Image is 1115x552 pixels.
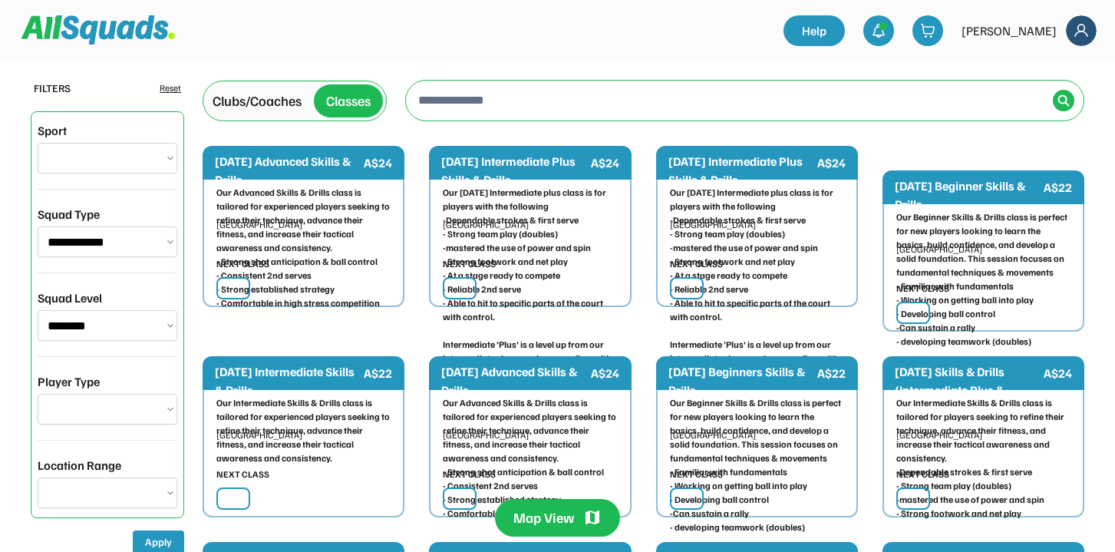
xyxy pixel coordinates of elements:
div: Our Beginner Skills & Drills class is perfect for new players looking to learn the basics, build ... [670,396,844,534]
div: [DATE] Intermediate Plus Skills & Drills [441,152,587,189]
img: yH5BAEAAAAALAAAAAABAAEAAAIBRAA7 [904,492,916,505]
img: yH5BAEAAAAALAAAAAABAAEAAAIBRAA7 [450,492,463,505]
div: [DATE] Advanced Skills & Drills [441,362,587,399]
div: [GEOGRAPHIC_DATA] [896,243,1070,256]
img: yH5BAEAAAAALAAAAAABAAEAAAIBRAA7 [678,282,690,295]
div: A$24 [817,154,846,172]
div: [DATE] Beginner Skills & Drills [895,177,1041,213]
div: [DATE] Advanced Skills & Drills [215,152,361,189]
div: Location Range [38,456,121,474]
div: NEXT CLASS [216,257,269,271]
div: Our Advanced Skills & Drills class is tailored for experienced players seeking to refine their te... [443,396,617,521]
div: Our [DATE] Intermediate plus class is for players with the following -Dependable strokes & first ... [670,186,844,379]
div: [DATE] Intermediate Plus Skills & Drills [668,152,814,189]
div: NEXT CLASS [443,468,496,481]
img: yH5BAEAAAAALAAAAAABAAEAAAIBRAA7 [678,492,690,505]
img: yH5BAEAAAAALAAAAAABAAEAAAIBRAA7 [450,282,463,295]
div: Map View [513,508,574,527]
img: yH5BAEAAAAALAAAAAABAAEAAAIBRAA7 [224,282,236,295]
div: A$22 [817,364,846,382]
div: Clubs/Coaches [213,91,302,111]
div: Our Beginner Skills & Drills class is perfect for new players looking to learn the basics, build ... [896,210,1070,349]
div: A$24 [1044,364,1072,382]
div: Our Advanced Skills & Drills class is tailored for experienced players seeking to refine their te... [216,186,391,310]
div: [DATE] Beginners Skills & Drills [668,362,814,399]
div: A$24 [364,154,392,172]
div: NEXT CLASS [216,468,269,481]
div: Our Intermediate Skills & Drills class is tailored for players seeking to refine their technique,... [896,396,1070,521]
div: [PERSON_NAME] [962,21,1057,40]
div: Classes [326,91,371,111]
a: Help [783,15,845,46]
img: shopping-cart-01%20%281%29.svg [920,23,935,38]
div: FILTERS [34,80,71,96]
div: [GEOGRAPHIC_DATA] [670,428,844,442]
div: [GEOGRAPHIC_DATA] [443,218,617,232]
div: Squad Type [38,205,100,223]
div: Player Type [38,372,100,391]
img: yH5BAEAAAAALAAAAAABAAEAAAIBRAA7 [904,306,916,319]
div: A$22 [364,364,392,382]
div: NEXT CLASS [896,282,949,296]
div: [GEOGRAPHIC_DATA] [443,428,617,442]
div: A$24 [591,364,619,382]
div: A$22 [1044,178,1072,197]
div: Sport [38,121,67,140]
div: Squad Level [38,289,102,307]
div: Reset [160,81,181,95]
div: Our Intermediate Skills & Drills class is tailored for experienced players seeking to refine thei... [216,396,391,465]
div: [GEOGRAPHIC_DATA] [670,218,844,232]
div: [GEOGRAPHIC_DATA] [216,428,391,442]
div: NEXT CLASS [443,257,496,271]
div: NEXT CLASS [670,257,723,271]
img: Icon%20%2838%29.svg [1057,94,1070,107]
img: Frame%2018.svg [1066,15,1097,46]
div: A$24 [591,154,619,172]
img: Squad%20Logo.svg [21,15,175,45]
div: Our [DATE] Intermediate plus class is for players with the following -Dependable strokes & first ... [443,186,617,379]
img: bell-03%20%281%29.svg [871,23,886,38]
div: [DATE] Intermediate Skills & Drills [215,362,361,399]
div: [GEOGRAPHIC_DATA] [216,218,391,232]
div: NEXT CLASS [670,468,723,481]
div: [GEOGRAPHIC_DATA] [896,428,1070,442]
div: [DATE] Skills & Drills (Intermediate Plus & Intermediate) [895,362,1041,418]
div: NEXT CLASS [896,468,949,481]
img: yH5BAEAAAAALAAAAAABAAEAAAIBRAA7 [224,492,236,505]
